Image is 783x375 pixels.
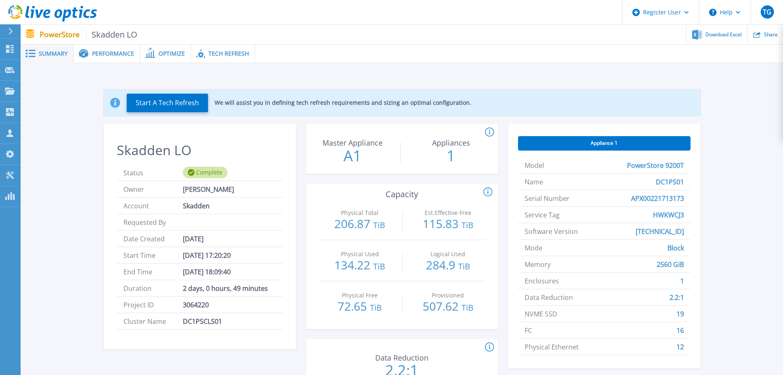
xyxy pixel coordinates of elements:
[183,297,209,313] span: 3064220
[677,306,684,322] span: 19
[677,322,684,338] span: 16
[653,207,684,223] span: HWKWCJ3
[525,256,551,272] span: Memory
[525,306,557,322] span: NVME SSD
[636,223,684,239] span: [TECHNICAL_ID]
[411,259,485,272] p: 284.9
[411,300,485,314] p: 507.62
[413,251,483,257] p: Logical Used
[591,140,617,146] span: Appliance 1
[669,289,684,305] span: 2.2:1
[763,9,771,15] span: TG
[123,165,183,181] span: Status
[627,157,684,173] span: PowerStore 9200T
[631,190,684,206] span: APX00221713173
[123,214,183,230] span: Requested By
[183,247,231,263] span: [DATE] 17:20:20
[525,174,543,190] span: Name
[357,354,446,361] p: Data Reduction
[525,207,560,223] span: Service Tag
[525,190,570,206] span: Serial Number
[323,300,397,314] p: 72.65
[373,261,385,272] span: TiB
[411,218,485,231] p: 115.83
[123,264,183,280] span: End Time
[461,219,473,231] span: TiB
[123,181,183,197] span: Owner
[525,339,579,355] span: Physical Ethernet
[86,30,138,39] span: Skadden LO
[215,99,471,106] p: We will assist you in defining tech refresh requirements and sizing an optimal configuration.
[39,51,68,57] span: Summary
[677,339,684,355] span: 12
[308,139,397,146] p: Master Appliance
[705,32,742,37] span: Download Excel
[123,297,183,313] span: Project ID
[183,167,227,178] div: Complete
[525,273,559,289] span: Enclosures
[405,149,497,163] p: 1
[680,273,684,289] span: 1
[413,292,483,298] p: Provisioned
[461,302,473,313] span: TiB
[123,313,183,329] span: Cluster Name
[325,251,395,257] p: Physical Used
[407,139,495,146] p: Appliances
[183,280,268,296] span: 2 days, 0 hours, 49 minutes
[208,51,249,57] span: Tech Refresh
[183,181,234,197] span: [PERSON_NAME]
[127,94,208,112] button: Start A Tech Refresh
[306,149,399,163] p: A1
[764,32,778,37] span: Share
[325,210,395,216] p: Physical Total
[183,198,210,214] span: Skadden
[183,231,203,247] span: [DATE]
[413,210,483,216] p: Est.Effective Free
[323,259,397,272] p: 134.22
[123,198,183,214] span: Account
[117,143,283,158] h2: Skadden LO
[667,240,684,256] span: Block
[92,51,134,57] span: Performance
[458,261,470,272] span: TiB
[123,231,183,247] span: Date Created
[656,174,684,190] span: DC1PS01
[657,256,684,272] span: 2560 GiB
[123,280,183,296] span: Duration
[183,264,231,280] span: [DATE] 18:09:40
[525,240,542,256] span: Mode
[323,218,397,231] p: 206.87
[40,30,138,39] p: PowerStore
[123,247,183,263] span: Start Time
[158,51,185,57] span: Optimize
[370,302,382,313] span: TiB
[525,322,532,338] span: FC
[525,157,544,173] span: Model
[183,313,222,329] span: DC1PSCLS01
[525,289,573,305] span: Data Reduction
[525,223,578,239] span: Software Version
[373,219,385,231] span: TiB
[325,292,395,298] p: Physical Free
